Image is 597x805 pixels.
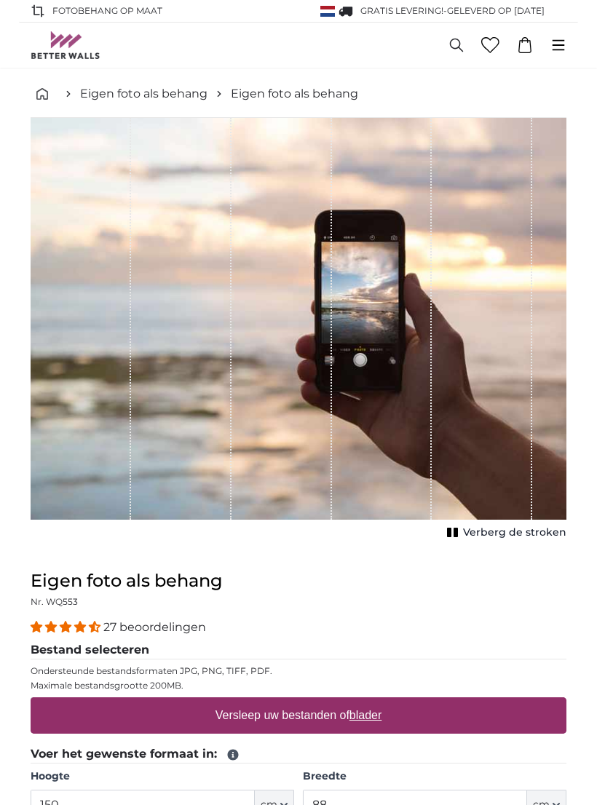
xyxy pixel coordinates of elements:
label: Versleep uw bestanden of [210,701,388,730]
legend: Bestand selecteren [31,641,566,659]
label: Hoogte [31,769,294,784]
p: Maximale bestandsgrootte 200MB. [31,680,566,691]
u: blader [349,709,381,721]
span: Nr. WQ553 [31,596,78,607]
p: Ondersteunde bestandsformaten JPG, PNG, TIFF, PDF. [31,665,566,677]
div: 1 of 1 [31,118,566,543]
span: 4.41 stars [31,620,103,634]
span: - [443,5,545,16]
span: FOTOBEHANG OP MAAT [52,4,162,17]
legend: Voer het gewenste formaat in: [31,745,566,764]
img: Betterwalls [31,31,100,59]
img: Nederland [320,6,335,17]
label: Breedte [303,769,566,784]
h1: Eigen foto als behang [31,569,566,592]
a: Eigen foto als behang [231,85,358,103]
span: 27 beoordelingen [103,620,206,634]
span: GRATIS levering! [360,5,443,16]
button: Verberg de stroken [443,523,566,543]
nav: breadcrumbs [31,71,566,118]
span: Geleverd op [DATE] [447,5,545,16]
span: Verberg de stroken [463,526,566,540]
a: Eigen foto als behang [80,85,207,103]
